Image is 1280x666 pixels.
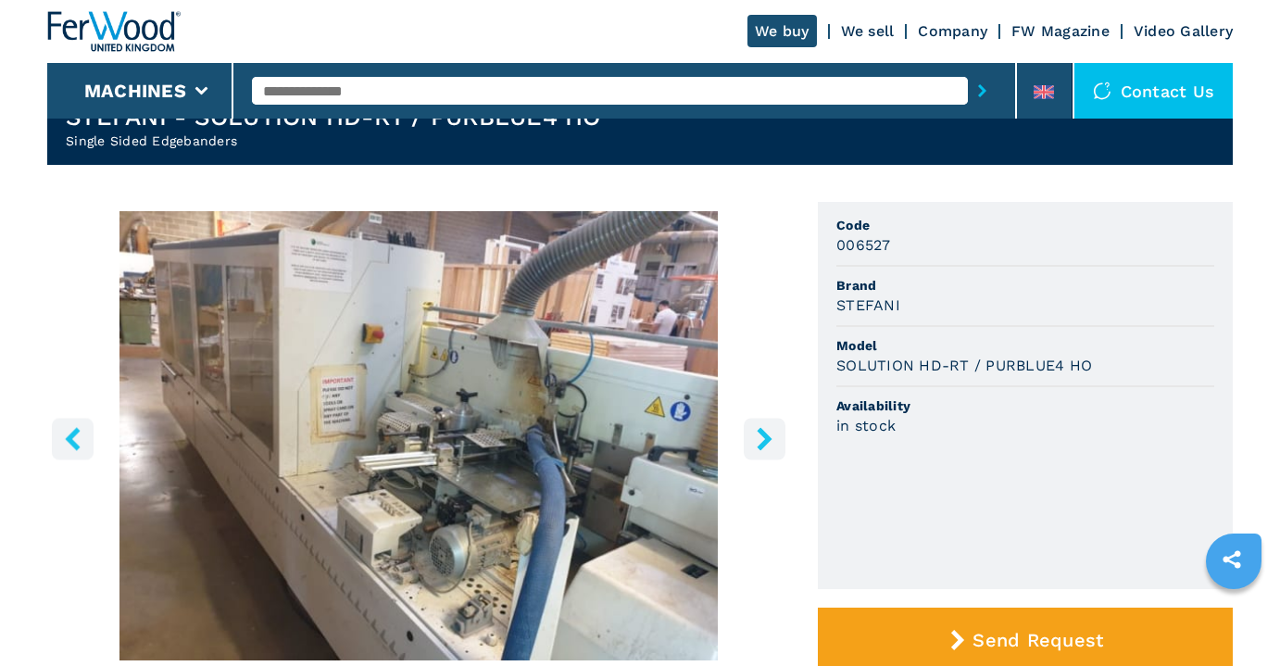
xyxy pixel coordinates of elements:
h3: in stock [836,415,896,436]
span: Availability [836,396,1214,415]
button: Machines [84,80,186,102]
a: sharethis [1209,536,1255,583]
h3: SOLUTION HD-RT / PURBLUE4 HO [836,355,1092,376]
a: Video Gallery [1134,22,1233,40]
a: We buy [747,15,817,47]
span: Model [836,336,1214,355]
h2: Single Sided Edgebanders [66,132,601,150]
a: FW Magazine [1011,22,1110,40]
span: Code [836,216,1214,234]
div: Go to Slide 2 [47,211,790,660]
a: Company [918,22,987,40]
img: Contact us [1093,82,1111,100]
a: We sell [841,22,895,40]
h3: STEFANI [836,295,900,316]
button: left-button [52,418,94,459]
img: Ferwood [47,11,181,52]
span: Send Request [973,629,1103,651]
button: submit-button [968,69,997,112]
div: Contact us [1074,63,1234,119]
img: Single Sided Edgebanders STEFANI SOLUTION HD-RT / PURBLUE4 HO [47,211,790,660]
span: Brand [836,276,1214,295]
button: right-button [744,418,785,459]
iframe: Chat [1201,583,1266,652]
h3: 006527 [836,234,891,256]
